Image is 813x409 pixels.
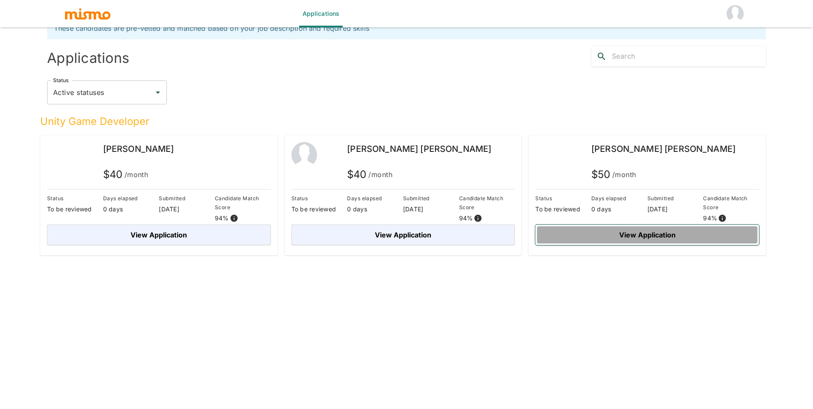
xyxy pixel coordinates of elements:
img: 2Q== [291,142,317,168]
p: [DATE] [159,205,215,213]
svg: View resume score details [230,214,238,222]
svg: View resume score details [474,214,482,222]
img: logo [64,7,111,20]
p: Status [535,194,591,203]
span: These candidates are pre-vetted and matched based on your job description and required skills [54,24,369,33]
p: 94 % [215,214,229,222]
button: Open [152,86,164,98]
h5: $ 40 [347,168,392,181]
p: Submitted [403,194,459,203]
button: View Application [291,225,515,245]
h5: $ 50 [591,168,636,181]
p: Days elapsed [591,194,647,203]
p: Days elapsed [347,194,403,203]
button: search [591,46,612,67]
p: Submitted [159,194,215,203]
span: /month [368,169,392,181]
h5: Unity Game Developer [40,115,766,128]
p: [DATE] [647,205,703,213]
p: Days elapsed [103,194,159,203]
p: Candidate Match Score [215,194,271,212]
p: Status [291,194,347,203]
input: Search [612,50,766,63]
span: [PERSON_NAME] [103,144,174,154]
p: To be reviewed [47,205,103,213]
span: [PERSON_NAME] [PERSON_NAME] [347,144,491,154]
p: Candidate Match Score [703,194,759,212]
button: View Application [535,225,759,245]
span: /month [612,169,636,181]
img: c8x4fvbsz0ki0d4a8gwy2fejufe1 [47,142,73,168]
span: /month [125,169,148,181]
img: Sporut HM [727,5,744,22]
img: o47ghugqn60zsl3loe01er4affhn [535,142,561,168]
p: Status [47,194,103,203]
label: Status [53,77,68,84]
p: 94 % [703,214,717,222]
button: View Application [47,225,271,245]
p: 0 days [591,205,647,213]
p: To be reviewed [291,205,347,213]
h5: $ 40 [103,168,148,181]
p: 94 % [459,214,473,222]
p: Candidate Match Score [459,194,515,212]
p: [DATE] [403,205,459,213]
svg: View resume score details [718,214,727,222]
span: [PERSON_NAME] [PERSON_NAME] [591,144,736,154]
p: 0 days [103,205,159,213]
p: 0 days [347,205,403,213]
p: Submitted [647,194,703,203]
h4: Applications [47,50,403,67]
p: To be reviewed [535,205,591,213]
